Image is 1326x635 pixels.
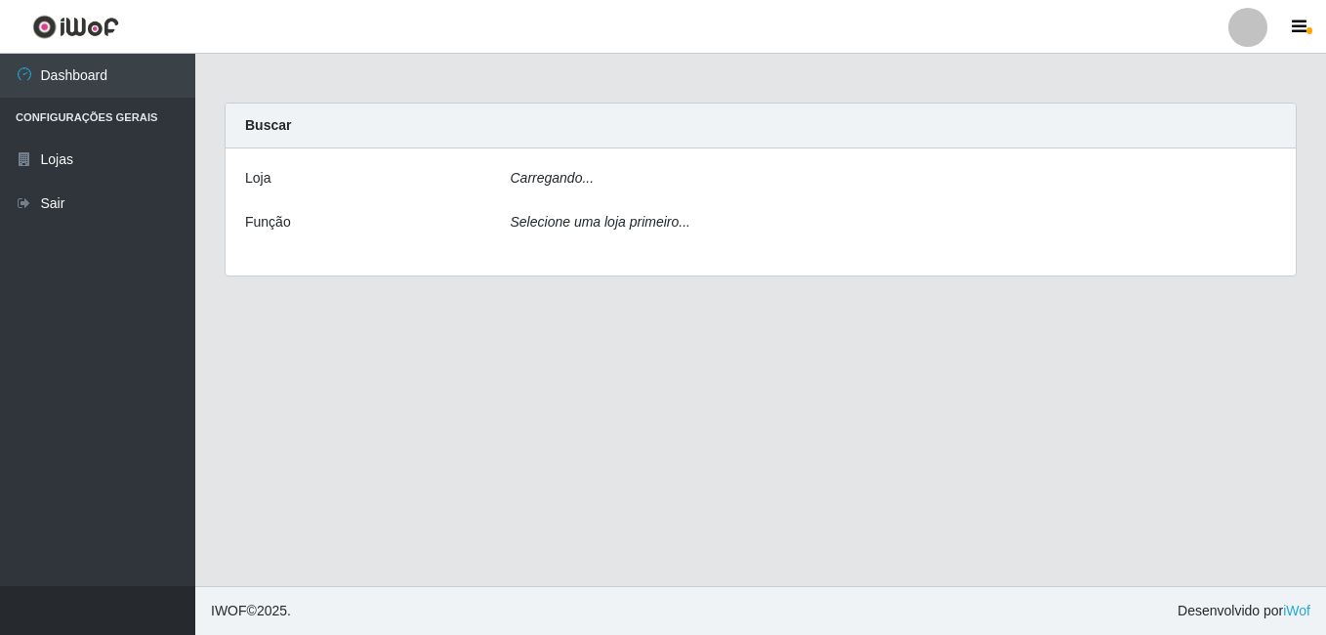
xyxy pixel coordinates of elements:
[245,212,291,233] label: Função
[1178,601,1310,621] span: Desenvolvido por
[511,214,690,230] i: Selecione uma loja primeiro...
[245,117,291,133] strong: Buscar
[245,168,270,189] label: Loja
[511,170,595,186] i: Carregando...
[32,15,119,39] img: CoreUI Logo
[1283,603,1310,618] a: iWof
[211,601,291,621] span: © 2025 .
[211,603,247,618] span: IWOF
